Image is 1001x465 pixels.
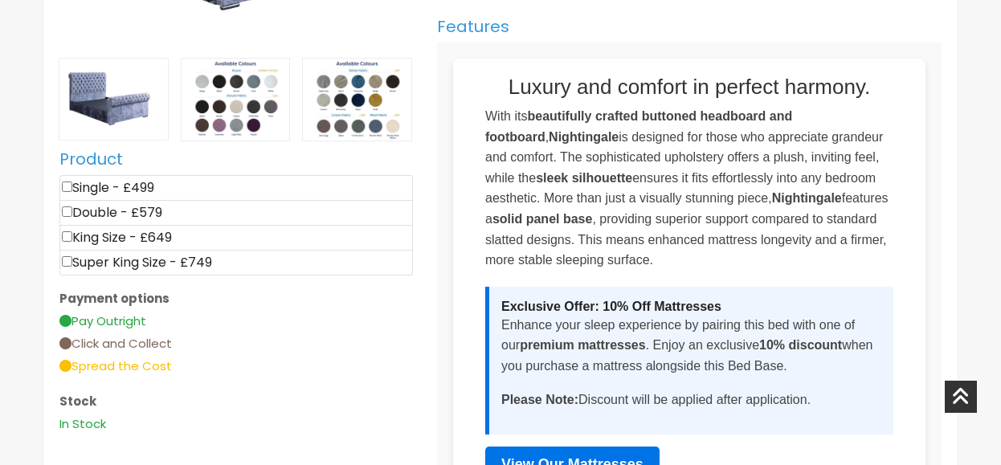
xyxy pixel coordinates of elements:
[536,171,632,185] b: sleek silhouette
[485,109,792,144] b: beautifully crafted buttoned headboard and footboard
[520,338,646,352] strong: premium mattresses
[59,225,413,251] li: King Size - £649
[759,338,842,352] strong: 10% discount
[59,200,413,226] li: Double - £579
[501,315,881,377] p: Enhance your sleep experience by pairing this bed with one of our . Enjoy an exclusive when you p...
[59,415,106,432] span: In Stock
[469,75,909,100] h1: Luxury and comfort in perfect harmony.
[59,59,168,140] img: Nightingale Upholstered Frame
[59,335,172,352] span: Click and Collect
[501,393,578,406] strong: Please Note:
[501,300,721,313] strong: Exclusive Offer: 10% Off Mattresses
[549,130,619,144] b: Nightingale
[492,212,592,226] b: solid panel base
[485,106,893,271] p: With its , is designed for those who appreciate grandeur and comfort. The sophisticated upholster...
[59,357,172,374] span: Spread the Cost
[59,393,96,410] b: Stock
[59,250,413,275] li: Super King Size - £749
[59,149,413,169] h5: Product
[59,290,170,307] b: Payment options
[437,17,942,36] h5: Features
[59,175,413,201] li: Single - £499
[59,312,146,329] span: Pay Outright
[772,191,842,205] b: Nightingale
[501,390,881,410] p: Discount will be applied after application.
